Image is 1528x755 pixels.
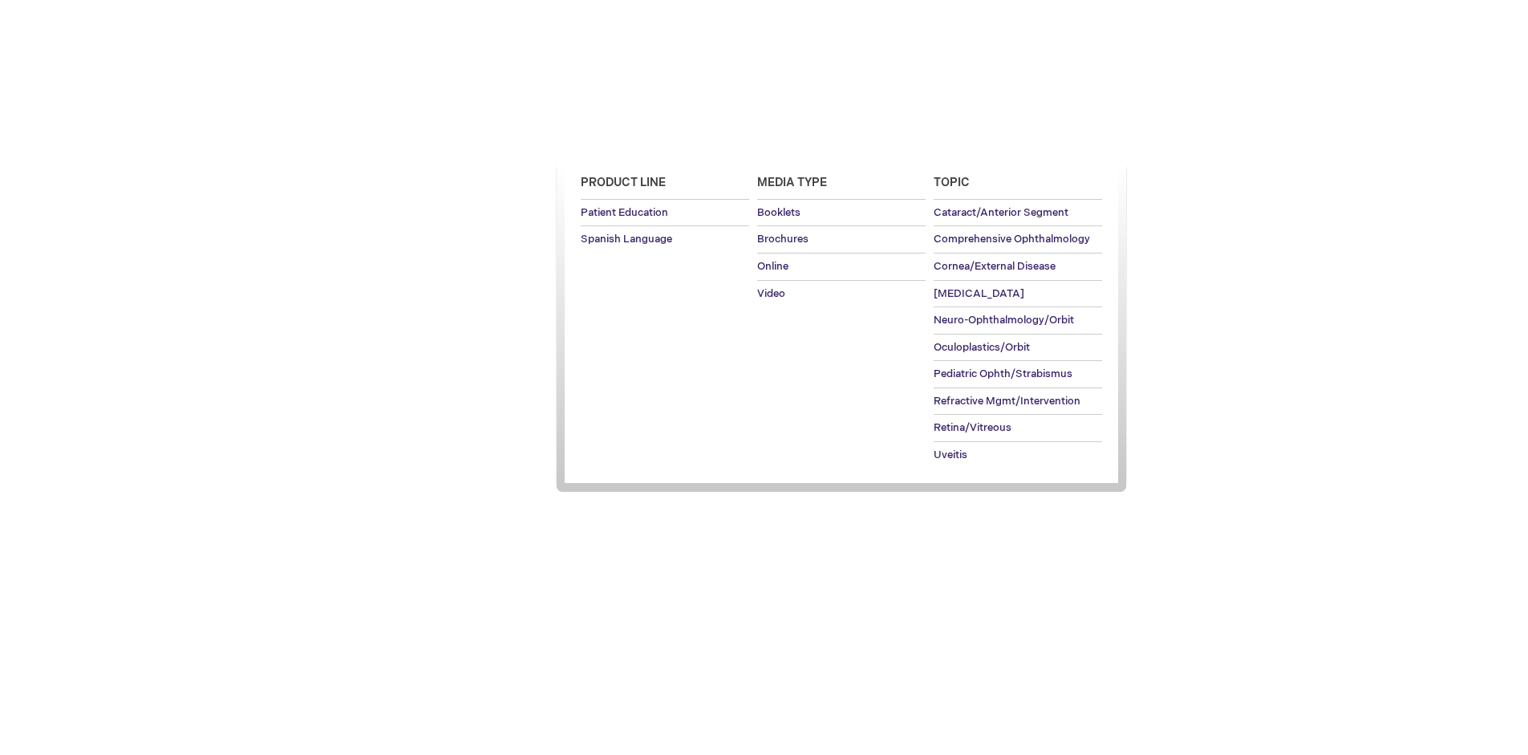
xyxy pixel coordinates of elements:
span: Brochures [757,233,809,246]
span: Topic [934,176,970,189]
span: Online [757,260,788,273]
span: Cornea/External Disease [934,260,1056,273]
span: Comprehensive Ophthalmology [934,233,1090,246]
span: Retina/Vitreous [934,421,1011,434]
span: Oculoplastics/Orbit [934,341,1030,354]
span: Spanish Language [581,233,672,246]
span: Media Type [757,176,827,189]
span: Neuro-Ophthalmology/Orbit [934,314,1074,327]
span: Pediatric Ophth/Strabismus [934,367,1072,380]
span: Cataract/Anterior Segment [934,206,1068,219]
span: Patient Education [581,206,668,219]
span: Product Line [581,176,666,189]
span: [MEDICAL_DATA] [934,287,1024,300]
span: Video [757,287,785,300]
span: Uveitis [934,449,967,461]
span: Refractive Mgmt/Intervention [934,395,1080,408]
span: Booklets [757,206,800,219]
